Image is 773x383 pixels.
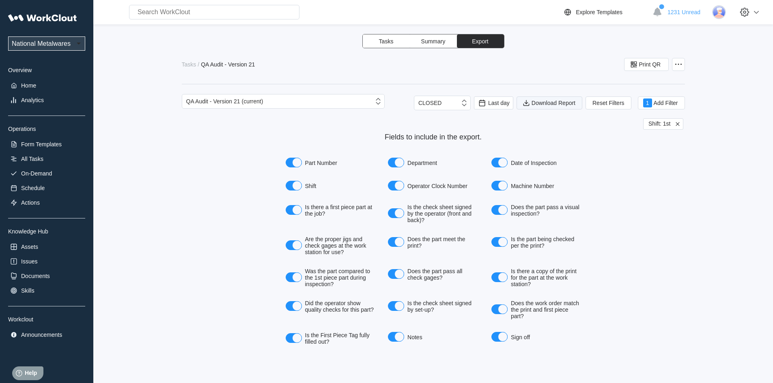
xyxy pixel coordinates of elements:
button: 1Add Filter [638,96,685,109]
a: Form Templates [8,139,85,150]
label: Is the First Piece Tag fully filled out? [281,329,380,348]
button: Is the part being checked per the print? [491,237,508,247]
div: Explore Templates [576,9,622,15]
label: Part Number [281,154,380,171]
div: Tasks [182,61,196,68]
div: Assets [21,244,38,250]
span: Last day [488,100,510,106]
label: Does the part pass a visual inspection? [487,201,586,220]
button: Part Number [286,158,302,167]
div: QA Audit - Version 21 [201,61,255,68]
a: Home [8,80,85,91]
div: Fields to include in the export. [281,133,586,141]
button: Summary [410,34,457,48]
div: CLOSED [418,100,442,106]
button: Department [388,158,404,167]
div: Skills [21,287,34,294]
button: Print QR [624,58,669,71]
button: Does the part pass all check gages? [388,269,404,279]
label: Shift [281,178,380,195]
button: Is the check sheet signed by set-up? [388,301,404,311]
span: 1231 Unread [667,9,700,15]
label: Sign off [487,329,586,346]
button: Is there a copy of the print for the part at the work station? [491,272,508,282]
label: Did the operator show quality checks for this part? [281,297,380,316]
label: Does the work order match the print and first piece part? [487,297,586,323]
button: Operator Clock Number [388,181,404,190]
label: Is there a first piece part at the job? [281,201,380,220]
img: user-3.png [712,5,726,19]
div: Actions [21,199,40,206]
button: Export [457,34,504,48]
button: Reset Filters [586,96,631,109]
label: Is there a copy of the print for the part at the work station? [487,265,586,291]
span: Download Report [532,100,575,106]
label: Was the part compared to the 1st piece part during inspection? [281,265,380,291]
a: Assets [8,241,85,252]
div: Workclout [8,316,85,323]
a: Skills [8,285,85,296]
span: Tasks [379,39,394,44]
a: Issues [8,256,85,267]
label: Is the check sheet signed by set-up? [383,297,483,316]
label: Does the part pass all check gages? [383,265,483,284]
button: Tasks [363,34,410,48]
a: On-Demand [8,168,85,179]
button: Notes [388,332,404,342]
div: Home [21,82,36,89]
div: Announcements [21,332,62,338]
a: Actions [8,197,85,208]
label: Is the check sheet signed by the operator (front and back)? [383,201,483,227]
button: Download Report [517,96,582,109]
button: Did the operator show quality checks for this part? [286,301,302,311]
button: Date of Inspection [491,158,508,167]
button: Machine Number [491,181,508,190]
a: Announcements [8,329,85,340]
button: Is there a first piece part at the job? [286,205,302,215]
label: Machine Number [487,178,586,195]
div: / [198,61,199,68]
button: Shift [286,181,302,190]
span: Export [472,39,488,44]
button: Was the part compared to the 1st piece part during inspection? [286,272,302,282]
div: Operations [8,126,85,132]
label: Does the part meet the print? [383,233,483,252]
label: Department [383,154,483,171]
div: Documents [21,273,50,279]
span: Print QR [639,62,661,67]
label: Operator Clock Number [383,178,483,195]
button: Does the part pass a visual inspection? [491,205,508,215]
button: Does the part meet the print? [388,237,404,247]
div: Overview [8,67,85,73]
a: Explore Templates [563,7,648,17]
label: Notes [383,329,483,346]
div: Schedule [21,185,45,191]
div: All Tasks [21,156,43,162]
a: Documents [8,270,85,282]
button: Sign off [491,332,508,342]
div: Form Templates [21,141,62,148]
div: 1 [643,98,652,107]
span: Shift: 1st [648,120,670,128]
label: Is the part being checked per the print? [487,233,586,252]
span: Add Filter [654,100,678,106]
button: Is the check sheet signed by the operator (front and back)? [388,208,404,218]
div: Analytics [21,97,44,103]
label: Are the proper jigs and check gages at the work station for use? [281,233,380,259]
a: Schedule [8,182,85,194]
div: QA Audit - Version 21 (current) [186,98,263,105]
a: Tasks [182,61,198,68]
div: Knowledge Hub [8,228,85,235]
button: Are the proper jigs and check gages at the work station for use? [286,240,302,250]
a: Analytics [8,94,85,106]
a: All Tasks [8,153,85,165]
span: Summary [421,39,446,44]
label: Date of Inspection [487,154,586,171]
button: Does the work order match the print and first piece part? [491,304,508,314]
div: Issues [21,258,37,265]
input: Search WorkClout [129,5,299,19]
button: Is the First Piece Tag fully filled out? [286,333,302,343]
span: Reset Filters [592,100,624,106]
div: On-Demand [21,170,52,177]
